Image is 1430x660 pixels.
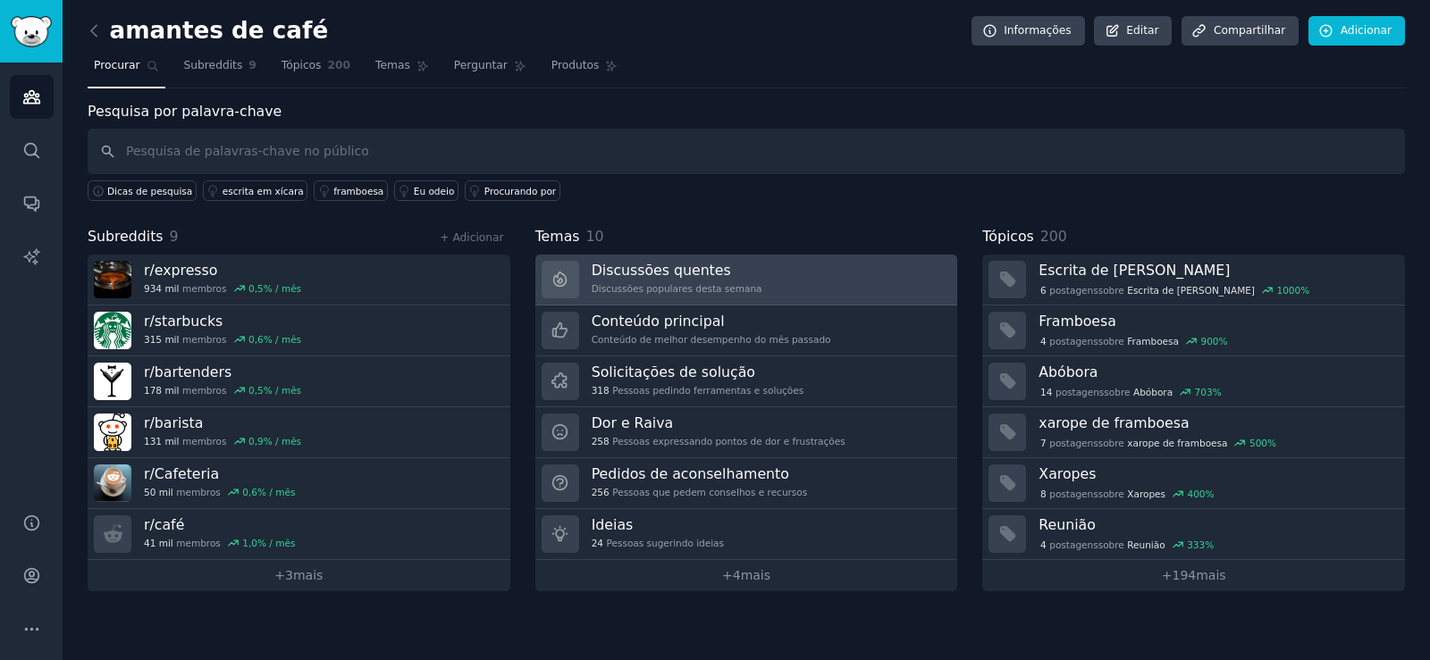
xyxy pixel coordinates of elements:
font: 9 [248,59,257,71]
font: % [1267,438,1276,448]
font: Framboesa [1039,313,1116,330]
font: Subreddits [184,59,243,71]
a: r/bartenders178 milmembros0,5% / mês [88,356,510,407]
a: r/barista131 milmembros0,9% / mês [88,407,510,458]
font: Conteúdo de melhor desempenho do mês passado [592,334,831,345]
font: Dor e Raiva [592,414,674,431]
font: 9 [170,228,179,245]
font: % / mês [257,538,295,548]
font: Discussões populares desta semana [592,283,762,294]
font: Procurar [94,59,140,71]
font: 703 [1195,387,1213,397]
font: r/ [144,262,155,279]
font: Pessoas expressando pontos de dor e frustrações [612,436,845,447]
font: 400 [1188,489,1206,499]
font: sobre [1098,438,1124,448]
font: + [274,568,285,582]
font: 4 [733,568,741,582]
font: membros [176,487,221,497]
a: framboesa [314,180,388,201]
font: % / mês [264,334,301,345]
input: Pesquisa de palavras-chave no público [88,129,1405,174]
font: postagens [1049,336,1098,347]
a: Eu odeio [394,180,458,201]
font: Procurando por [484,186,556,196]
font: bartenders [155,363,231,380]
font: 200 [328,59,351,71]
font: postagens [1049,489,1098,499]
font: 315 mil [144,334,179,345]
font: Informações [1004,24,1072,37]
a: r/starbucks315 milmembros0,6% / mês [88,305,510,356]
font: 7 [1040,438,1047,448]
font: 3 [285,568,293,582]
font: sobre [1098,489,1124,499]
font: sobre [1098,285,1124,296]
a: Adicionar [1308,16,1405,46]
font: Ideias [592,516,634,533]
a: Procurando por [465,180,560,201]
font: Perguntar [454,59,508,71]
font: Cafeteria [155,465,219,482]
a: +3mais [88,560,510,591]
font: + [1162,568,1173,582]
font: Abóbora [1133,387,1173,397]
font: Xaropes [1039,465,1096,482]
font: % [1219,336,1228,347]
font: Compartilhar [1214,24,1285,37]
font: Pedidos de aconselhamento [592,465,789,482]
a: Xaropes8postagenssobre​Xaropes400% [982,458,1405,509]
img: Starbucks [94,312,131,349]
font: Pessoas sugerindo ideias [607,538,724,548]
a: Temas [369,52,435,88]
font: membros [182,385,227,396]
font: café [155,516,185,533]
font: 333 [1187,539,1205,550]
img: barista [94,414,131,451]
font: Adicionar [1341,24,1392,37]
a: Dor e Raiva258Pessoas expressando pontos de dor e frustrações [535,407,958,458]
font: 8 [1040,489,1047,499]
img: Cafeteria [94,464,131,502]
font: 24 [592,538,603,548]
a: Solicitações de solução318Pessoas pedindo ferramentas e soluções [535,356,958,407]
a: Pedidos de aconselhamento256Pessoas que pedem conselhos e recursos [535,458,958,509]
font: % / mês [264,283,301,294]
font: Reunião [1039,516,1096,533]
font: mais [741,568,770,582]
font: 178 mil [144,385,179,396]
a: Abóbora14postagenssobre​Abóbora703% [982,356,1405,407]
font: 1000 [1276,285,1300,296]
font: Produtos [551,59,600,71]
font: postagens [1049,285,1098,296]
a: r/expresso934 milmembros0,5% / mês [88,255,510,305]
font: 131 mil [144,436,179,447]
font: % [1213,387,1222,397]
font: r/ [144,313,155,330]
font: 256 [592,487,610,497]
a: Subreddits9 [178,52,263,88]
img: Logotipo do GummySearch [11,16,52,47]
font: r/ [144,516,155,533]
font: 50 mil [144,487,173,497]
a: Perguntar [448,52,533,88]
a: Reunião4postagenssobre​Reunião333% [982,509,1405,560]
a: Editar [1094,16,1172,46]
font: Editar [1126,24,1158,37]
font: r/ [144,363,155,380]
font: 0,6 [248,334,264,345]
font: 200 [1040,228,1067,245]
font: membros [182,334,227,345]
a: Ideias24Pessoas sugerindo ideias [535,509,958,560]
font: 4 [1040,336,1047,347]
font: Tópicos [982,228,1033,245]
a: +194mais [982,560,1405,591]
font: Abóbora [1039,363,1098,380]
a: escrita em xícara [203,180,307,201]
font: mais [1196,568,1225,582]
a: r/café41 milmembros1,0% / mês [88,509,510,560]
font: Pessoas que pedem conselhos e recursos [612,487,807,497]
font: 194 [1172,568,1196,582]
font: Discussões quentes [592,262,731,279]
font: % / mês [257,487,295,497]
